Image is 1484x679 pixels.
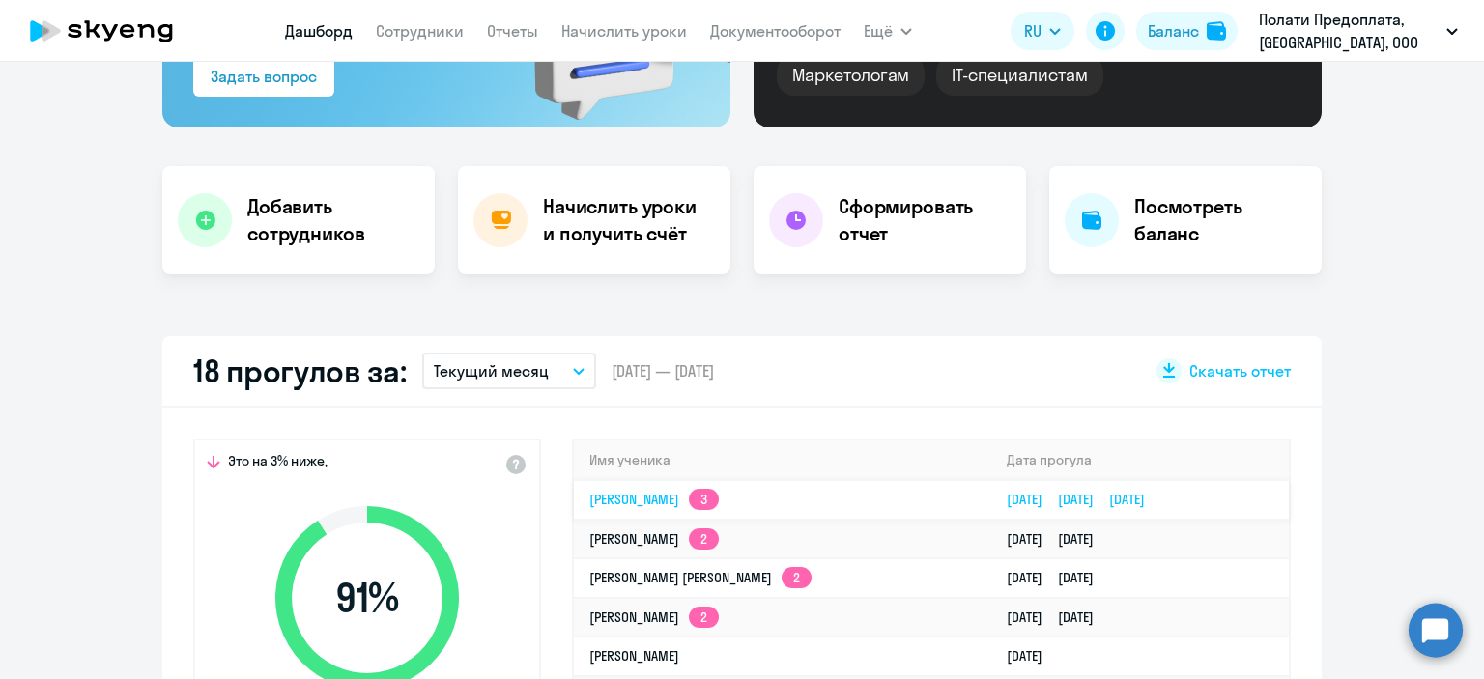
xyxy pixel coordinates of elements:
app-skyeng-badge: 3 [689,489,719,510]
button: Текущий месяц [422,353,596,389]
a: Начислить уроки [561,21,687,41]
a: Документооборот [710,21,841,41]
h4: Добавить сотрудников [247,193,419,247]
a: [PERSON_NAME]2 [589,530,719,548]
span: Ещё [864,19,893,42]
a: [DATE][DATE][DATE] [1007,491,1160,508]
a: [PERSON_NAME] [PERSON_NAME]2 [589,569,812,586]
app-skyeng-badge: 2 [689,528,719,550]
app-skyeng-badge: 2 [782,567,812,588]
button: Балансbalance [1136,12,1238,50]
button: Полати Предоплата, [GEOGRAPHIC_DATA], ООО [1249,8,1468,54]
a: [PERSON_NAME]3 [589,491,719,508]
h4: Сформировать отчет [839,193,1011,247]
span: Это на 3% ниже, [228,452,328,475]
span: 91 % [256,575,478,621]
a: [DATE] [1007,647,1058,665]
button: Задать вопрос [193,58,334,97]
h4: Посмотреть баланс [1134,193,1306,247]
a: Сотрудники [376,21,464,41]
img: balance [1207,21,1226,41]
app-skyeng-badge: 2 [689,607,719,628]
span: Скачать отчет [1189,360,1291,382]
a: [PERSON_NAME]2 [589,608,719,626]
button: Ещё [864,12,912,50]
th: Дата прогула [991,440,1289,480]
a: Отчеты [487,21,538,41]
span: RU [1024,19,1042,42]
th: Имя ученика [574,440,991,480]
h2: 18 прогулов за: [193,352,407,390]
div: IT-специалистам [936,55,1102,96]
a: [DATE][DATE] [1007,530,1109,548]
button: RU [1011,12,1074,50]
div: Баланс [1148,19,1199,42]
a: Дашборд [285,21,353,41]
p: Полати Предоплата, [GEOGRAPHIC_DATA], ООО [1259,8,1439,54]
a: [DATE][DATE] [1007,608,1109,626]
div: Маркетологам [777,55,925,96]
span: [DATE] — [DATE] [612,360,714,382]
a: [DATE][DATE] [1007,569,1109,586]
h4: Начислить уроки и получить счёт [543,193,711,247]
div: Задать вопрос [211,65,317,88]
a: [PERSON_NAME] [589,647,679,665]
p: Текущий месяц [434,359,549,382]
